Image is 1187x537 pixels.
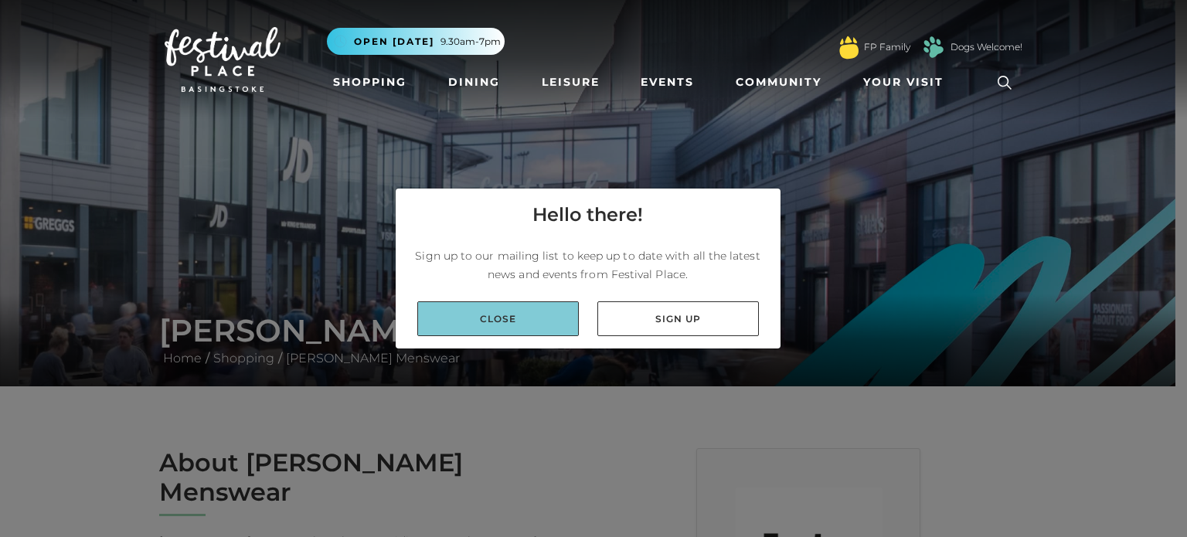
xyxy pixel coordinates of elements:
[532,201,643,229] h4: Hello there!
[536,68,606,97] a: Leisure
[857,68,957,97] a: Your Visit
[165,27,281,92] img: Festival Place Logo
[327,68,413,97] a: Shopping
[864,40,910,54] a: FP Family
[863,74,944,90] span: Your Visit
[327,28,505,55] button: Open [DATE] 9.30am-7pm
[951,40,1022,54] a: Dogs Welcome!
[442,68,506,97] a: Dining
[440,35,501,49] span: 9.30am-7pm
[354,35,434,49] span: Open [DATE]
[730,68,828,97] a: Community
[597,301,759,336] a: Sign up
[417,301,579,336] a: Close
[408,246,768,284] p: Sign up to our mailing list to keep up to date with all the latest news and events from Festival ...
[634,68,700,97] a: Events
